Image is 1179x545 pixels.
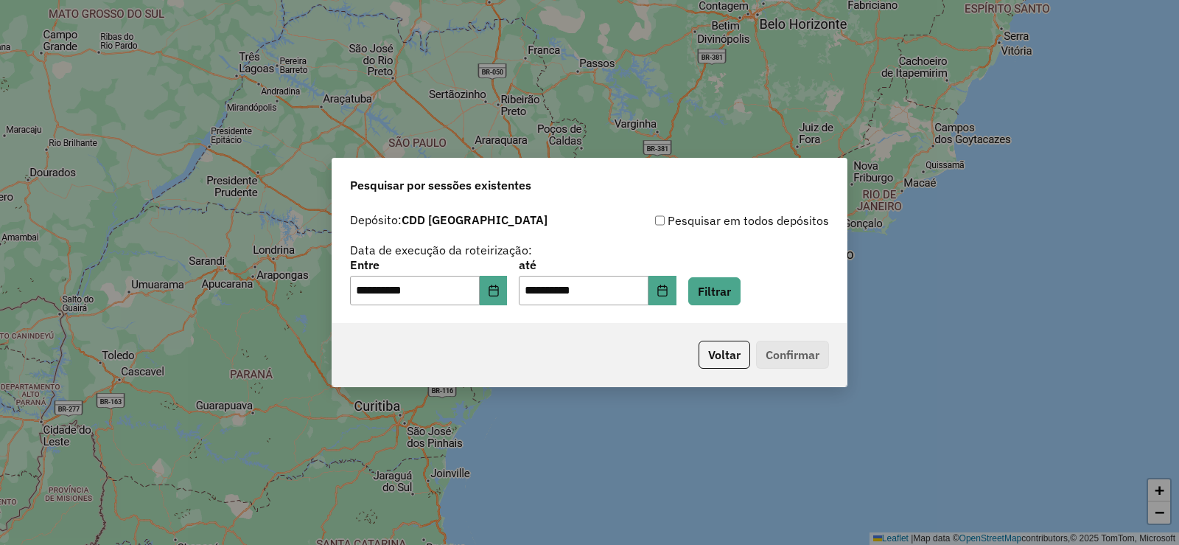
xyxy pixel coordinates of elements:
[519,256,676,274] label: até
[480,276,508,305] button: Choose Date
[402,212,547,227] strong: CDD [GEOGRAPHIC_DATA]
[648,276,676,305] button: Choose Date
[589,212,829,229] div: Pesquisar em todos depósitos
[350,241,532,259] label: Data de execução da roteirização:
[350,176,531,194] span: Pesquisar por sessões existentes
[688,277,741,305] button: Filtrar
[699,341,750,369] button: Voltar
[350,211,547,229] label: Depósito:
[350,256,507,274] label: Entre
